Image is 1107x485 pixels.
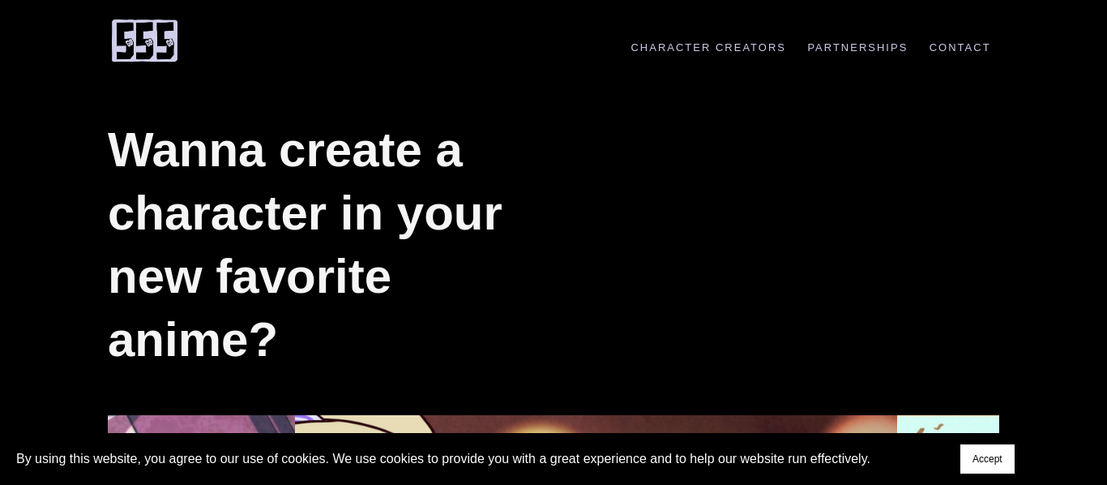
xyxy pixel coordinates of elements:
a: Contact [921,41,999,54]
span: Accept [972,453,1002,465]
img: 555 Comic [108,18,181,63]
a: Partnerships [799,41,917,54]
a: Character Creators [622,41,794,54]
a: 555 Comic [108,19,181,57]
h1: Wanna create a character in your new favorite anime? [108,118,540,371]
p: By using this website, you agree to our use of cookies. We use cookies to provide you with a grea... [16,448,870,470]
button: Accept [960,444,1015,474]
